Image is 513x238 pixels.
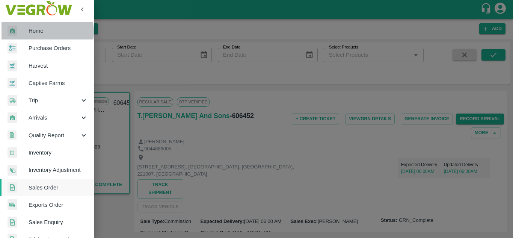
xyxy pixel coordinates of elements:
[29,62,88,70] span: Harvest
[8,165,17,176] img: inventory
[8,77,17,89] img: harvest
[29,218,88,226] span: Sales Enquiry
[8,112,17,123] img: whArrival
[8,199,17,210] img: shipments
[8,217,17,228] img: sales
[29,27,88,35] span: Home
[8,182,17,193] img: sales
[29,79,88,87] span: Captive Farms
[8,60,17,71] img: harvest
[8,43,17,54] img: reciept
[8,130,17,140] img: qualityReport
[29,201,88,209] span: Exports Order
[29,96,80,105] span: Trip
[29,114,80,122] span: Arrivals
[29,183,88,192] span: Sales Order
[29,149,88,157] span: Inventory
[8,95,17,106] img: delivery
[8,26,17,36] img: whArrival
[29,131,80,139] span: Quality Report
[29,166,88,174] span: Inventory Adjustment
[29,44,88,52] span: Purchase Orders
[8,147,17,158] img: whInventory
